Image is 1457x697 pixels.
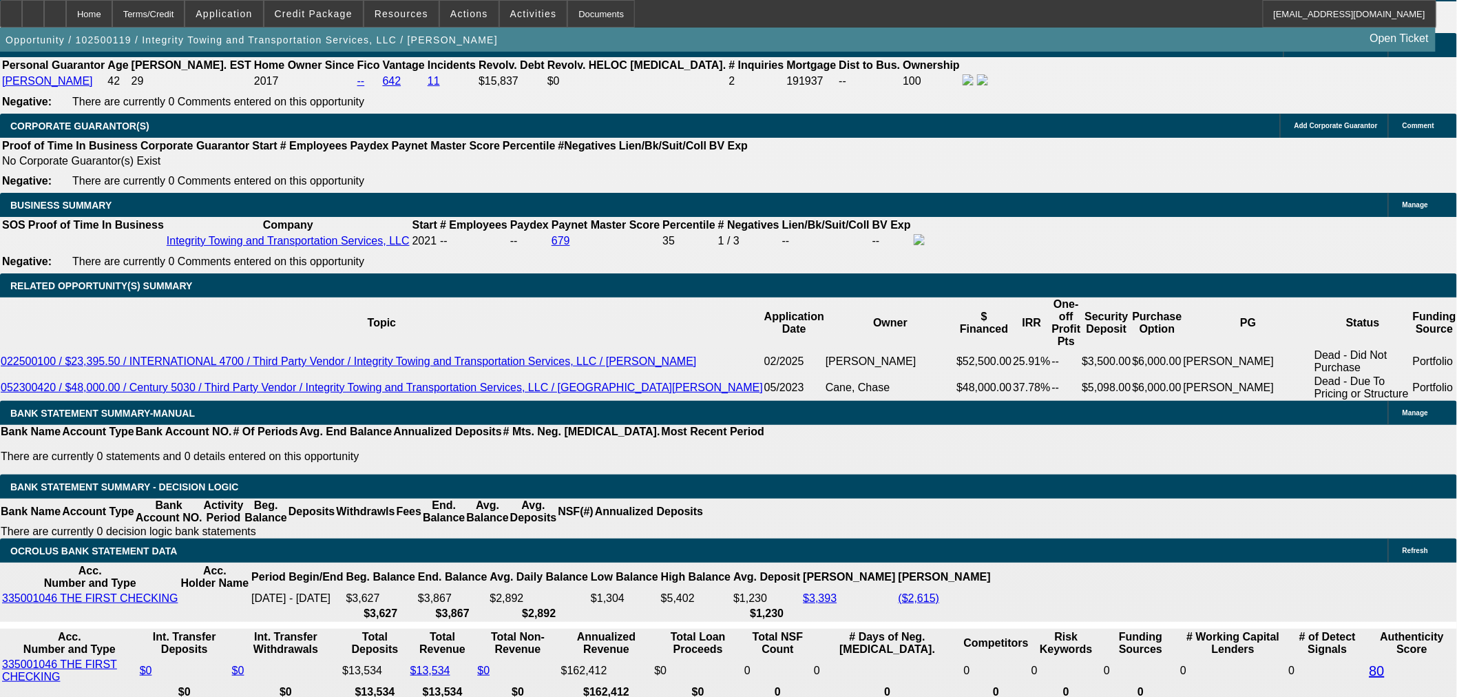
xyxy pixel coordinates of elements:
th: Proof of Time In Business [1,139,138,153]
span: Application [196,8,252,19]
th: End. Balance [417,564,488,590]
span: There are currently 0 Comments entered on this opportunity [72,175,364,187]
th: SOS [1,218,26,232]
th: Acc. Number and Type [1,564,179,590]
td: $2,892 [490,592,589,605]
th: Status [1314,298,1412,348]
span: 0 [1180,665,1186,676]
a: -- [357,75,365,87]
td: $0 [547,74,727,89]
a: [PERSON_NAME] [2,75,93,87]
td: $48,000.00 [956,375,1012,401]
b: Home Owner Since [254,59,355,71]
th: Avg. End Balance [299,425,393,439]
th: Competitors [963,630,1029,656]
th: Beg. Balance [346,564,416,590]
td: $13,534 [342,658,408,684]
th: Risk Keywords [1031,630,1102,656]
b: Age [107,59,128,71]
th: Owner [825,298,956,348]
span: Manage [1403,201,1428,209]
th: Avg. Deposit [733,564,801,590]
th: Deposits [288,499,336,525]
th: PG [1183,298,1314,348]
th: Funding Sources [1103,630,1178,656]
th: Total Loan Proceeds [653,630,742,656]
td: 100 [902,74,961,89]
p: There are currently 0 statements and 0 details entered on this opportunity [1,450,764,463]
td: 191937 [786,74,837,89]
th: Total Deposits [342,630,408,656]
a: 022500100 / $23,395.50 / INTERNATIONAL 4700 / Third Party Vendor / Integrity Towing and Transport... [1,355,697,367]
b: Personal Guarantor [2,59,105,71]
td: Portfolio [1412,348,1457,375]
td: No Corporate Guarantor(s) Exist [1,154,754,168]
a: 052300420 / $48,000.00 / Century 5030 / Third Party Vendor / Integrity Towing and Transportation ... [1,382,763,393]
th: $3,627 [346,607,416,621]
th: Fees [396,499,422,525]
th: Funding Source [1412,298,1457,348]
td: $3,627 [346,592,416,605]
span: CORPORATE GUARANTOR(S) [10,121,149,132]
b: Dist to Bus. [839,59,901,71]
div: 1 / 3 [718,235,779,247]
th: Authenticity Score [1369,630,1456,656]
b: Percentile [503,140,555,152]
td: 37.78% [1012,375,1051,401]
span: Comment [1403,122,1434,129]
td: $3,867 [417,592,488,605]
td: $3,500.00 [1081,348,1131,375]
span: Actions [450,8,488,19]
td: $1,230 [733,592,801,605]
span: Credit Package [275,8,353,19]
b: #Negatives [558,140,617,152]
td: $6,000.00 [1132,375,1183,401]
th: Total Non-Revenue [476,630,558,656]
button: Actions [440,1,499,27]
img: facebook-icon.png [963,74,974,85]
a: $0 [140,665,152,676]
span: OCROLUS BANK STATEMENT DATA [10,545,177,556]
span: Opportunity / 102500119 / Integrity Towing and Transportation Services, LLC / [PERSON_NAME] [6,34,498,45]
td: 25.91% [1012,348,1051,375]
b: Corporate Guarantor [140,140,249,152]
th: End. Balance [422,499,465,525]
th: $2,892 [490,607,589,621]
div: 35 [662,235,715,247]
th: Purchase Option [1132,298,1183,348]
a: 642 [383,75,401,87]
td: -- [1051,348,1082,375]
b: Fico [357,59,380,71]
th: Beg. Balance [244,499,287,525]
b: Negative: [2,256,52,267]
th: # Of Periods [233,425,299,439]
b: Incidents [428,59,476,71]
td: 42 [107,74,129,89]
td: 02/2025 [764,348,825,375]
td: 29 [131,74,252,89]
span: There are currently 0 Comments entered on this opportunity [72,256,364,267]
td: 0 [1031,658,1102,684]
a: 679 [552,235,570,247]
a: Integrity Towing and Transportation Services, LLC [167,235,410,247]
span: -- [440,235,448,247]
span: Bank Statement Summary - Decision Logic [10,481,239,492]
td: Dead - Due To Pricing or Structure [1314,375,1412,401]
th: Sum of the Total NSF Count and Total Overdraft Fee Count from Ocrolus [744,630,812,656]
td: 0 [813,658,962,684]
th: Proof of Time In Business [28,218,165,232]
td: $6,000.00 [1132,348,1183,375]
th: Avg. Daily Balance [490,564,589,590]
th: Avg. Balance [465,499,509,525]
td: $1,304 [590,592,659,605]
th: IRR [1012,298,1051,348]
b: # Negatives [718,219,779,231]
button: Credit Package [264,1,363,27]
th: Annualized Deposits [594,499,704,525]
th: NSF(#) [557,499,594,525]
span: Resources [375,8,428,19]
span: BANK STATEMENT SUMMARY-MANUAL [10,408,195,419]
b: Ownership [903,59,960,71]
th: Account Type [61,499,135,525]
td: -- [510,233,549,249]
